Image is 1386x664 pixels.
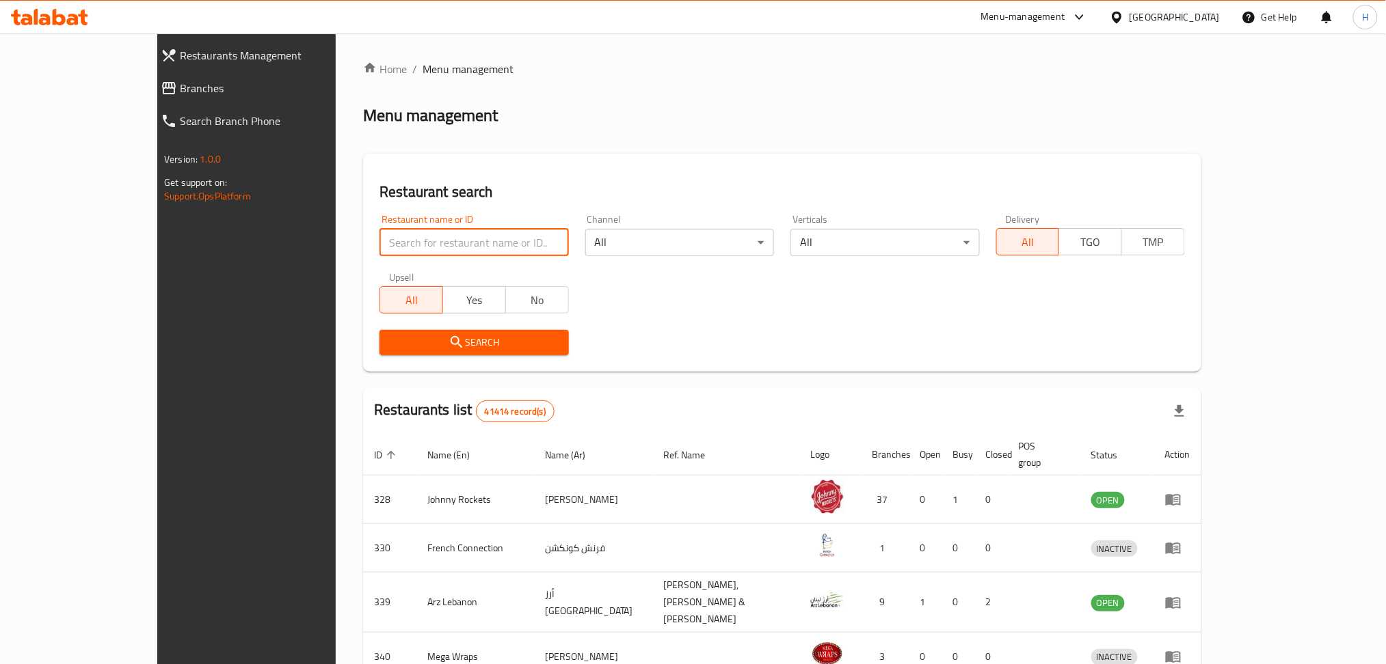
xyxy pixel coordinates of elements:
span: TGO [1065,232,1117,252]
div: Menu [1165,594,1190,611]
span: ID [374,447,400,463]
th: Busy [942,434,974,475]
td: [PERSON_NAME] [534,475,653,524]
label: Upsell [389,273,414,282]
button: No [505,286,569,314]
span: All [1002,232,1054,252]
span: 41414 record(s) [477,405,554,418]
td: 0 [909,475,942,524]
td: فرنش كونكشن [534,524,653,572]
img: French Connection [810,528,844,562]
button: All [996,228,1060,255]
div: All [585,229,774,256]
th: Closed [974,434,1007,475]
span: Restaurants Management [180,47,378,64]
th: Branches [861,434,909,475]
span: Name (En) [427,447,488,463]
td: أرز [GEOGRAPHIC_DATA] [534,572,653,633]
td: Johnny Rockets [416,475,534,524]
a: Restaurants Management [150,39,389,72]
td: 0 [974,475,1007,524]
button: TGO [1058,228,1122,255]
span: Name (Ar) [545,447,603,463]
h2: Restaurants list [374,400,555,422]
span: Yes [449,290,501,310]
div: Menu [1165,540,1190,556]
td: 339 [363,572,416,633]
li: / [412,61,417,77]
button: Yes [442,286,506,314]
td: 37 [861,475,909,524]
span: TMP [1128,232,1180,252]
h2: Restaurant search [379,182,1185,202]
td: Arz Lebanon [416,572,534,633]
button: All [379,286,443,314]
span: OPEN [1091,595,1125,611]
td: 1 [942,475,974,524]
td: French Connection [416,524,534,572]
input: Search for restaurant name or ID.. [379,229,568,256]
div: Menu-management [981,9,1065,25]
span: OPEN [1091,493,1125,508]
button: TMP [1121,228,1185,255]
td: [PERSON_NAME],[PERSON_NAME] & [PERSON_NAME] [653,572,800,633]
div: OPEN [1091,492,1125,508]
a: Support.OpsPlatform [164,187,251,205]
td: 2 [974,572,1007,633]
span: Get support on: [164,174,227,191]
td: 0 [909,524,942,572]
td: 1 [909,572,942,633]
span: Search [390,334,557,351]
h2: Menu management [363,105,498,126]
div: OPEN [1091,595,1125,611]
td: 9 [861,572,909,633]
span: INACTIVE [1091,541,1138,557]
span: Ref. Name [664,447,723,463]
img: Johnny Rockets [810,480,844,514]
td: 0 [942,524,974,572]
td: 330 [363,524,416,572]
label: Delivery [1006,215,1040,224]
span: Search Branch Phone [180,113,378,129]
span: Branches [180,80,378,96]
td: 328 [363,475,416,524]
span: Version: [164,150,198,168]
span: All [386,290,438,310]
th: Action [1154,434,1201,475]
span: No [511,290,563,310]
th: Open [909,434,942,475]
td: 0 [974,524,1007,572]
img: Arz Lebanon [810,583,844,617]
a: Search Branch Phone [150,105,389,137]
th: Logo [799,434,861,475]
div: Total records count [476,400,555,422]
div: All [790,229,979,256]
div: [GEOGRAPHIC_DATA] [1130,10,1220,25]
div: Export file [1163,395,1196,428]
span: POS group [1018,438,1064,471]
span: H [1362,10,1368,25]
span: Status [1091,447,1136,463]
span: 1.0.0 [200,150,221,168]
button: Search [379,330,568,355]
td: 0 [942,572,974,633]
nav: breadcrumb [363,61,1201,77]
div: Menu [1165,491,1190,508]
a: Branches [150,72,389,105]
span: Menu management [423,61,514,77]
td: 1 [861,524,909,572]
